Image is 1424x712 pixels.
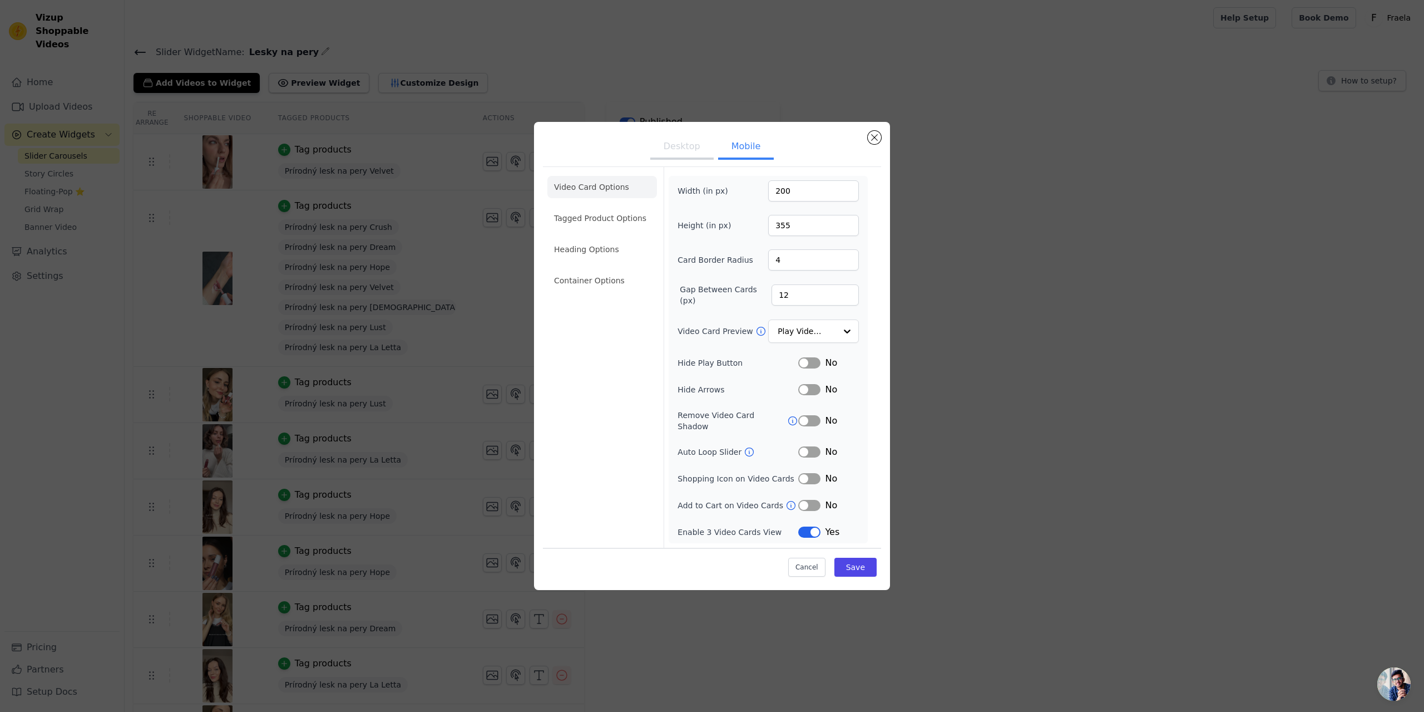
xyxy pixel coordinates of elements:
button: Desktop [650,135,714,160]
label: Width (in px) [678,185,738,197]
button: Save [834,558,877,577]
button: Mobile [718,135,774,160]
button: Cancel [788,558,825,577]
span: No [825,383,837,396]
span: No [825,414,837,428]
label: Enable 3 Video Cards View [678,527,798,538]
li: Video Card Options [547,176,657,198]
button: Close modal [868,131,881,144]
div: Open chat [1377,667,1411,701]
span: No [825,472,837,485]
label: Hide Arrows [678,384,798,395]
label: Add to Cart on Video Cards [678,500,785,511]
li: Tagged Product Options [547,207,657,229]
label: Gap Between Cards (px) [680,284,772,306]
label: Shopping Icon on Video Cards [678,473,794,484]
label: Remove Video Card Shadow [678,410,787,432]
li: Container Options [547,269,657,292]
label: Hide Play Button [678,357,798,369]
label: Video Card Preview [678,326,755,337]
li: Heading Options [547,238,657,261]
label: Auto Loop Slider [678,446,744,458]
span: No [825,445,837,459]
label: Card Border Radius [678,254,753,266]
span: No [825,499,837,512]
span: No [825,356,837,370]
span: Yes [825,526,839,539]
label: Height (in px) [678,220,738,231]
